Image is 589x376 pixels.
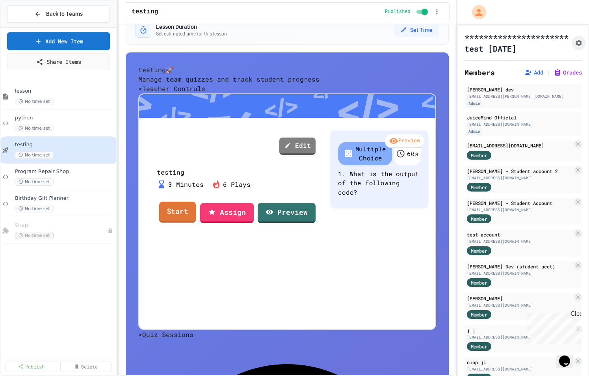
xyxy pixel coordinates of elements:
p: Multiple Choice [355,144,386,163]
span: Birthday Gift Planner [15,195,115,202]
span: python [15,115,115,121]
div: [PERSON_NAME] [467,295,572,302]
iframe: chat widget [524,310,581,344]
div: My Account [464,3,488,21]
h5: > Quiz Sessions [138,330,436,339]
a: Publish [6,361,57,372]
span: | [546,68,550,77]
div: [EMAIL_ADDRESS][DOMAIN_NAME] [467,175,572,181]
div: Admin [467,100,482,107]
div: [PERSON_NAME] Dev (student acct) [467,263,572,270]
div: [EMAIL_ADDRESS][DOMAIN_NAME] [467,207,572,213]
span: Member [471,184,487,191]
h4: testing 🚀 [138,65,436,74]
a: Start [159,201,196,223]
div: [EMAIL_ADDRESS][DOMAIN_NAME] [467,302,572,308]
div: j j [467,327,572,334]
div: [EMAIL_ADDRESS][DOMAIN_NAME] [467,334,572,340]
div: Content is published and visible to students [385,7,429,17]
h5: > Teacher Controls [138,84,436,93]
span: Program Repair Shop [15,168,115,175]
div: Unpublished [108,228,113,233]
span: Member [471,343,487,350]
span: Snap! [15,222,108,229]
div: Chat with us now!Close [3,3,54,50]
span: Member [471,311,487,318]
div: Admin [467,128,482,135]
div: [EMAIL_ADDRESS][DOMAIN_NAME] [467,121,580,127]
div: test account [467,231,572,238]
button: Back to Teams [7,6,110,22]
div: [EMAIL_ADDRESS][DOMAIN_NAME] [467,238,572,244]
p: testing [157,169,316,176]
a: Preview [258,203,316,223]
span: Member [471,215,487,222]
p: Manage team quizzes and track student progress [138,74,436,84]
span: No time set [15,205,54,212]
span: No time set [15,125,54,132]
p: 3 Minutes [168,180,204,189]
div: [PERSON_NAME] - Student Account [467,199,572,207]
div: [EMAIL_ADDRESS][DOMAIN_NAME] [467,142,572,149]
div: [EMAIL_ADDRESS][DOMAIN_NAME] [467,270,572,276]
span: testing [15,141,115,148]
div: JuiceMind Official [467,114,580,121]
span: Member [471,279,487,286]
div: [EMAIL_ADDRESS][DOMAIN_NAME] [467,366,572,372]
p: 1. What is the output of the following code? [338,169,420,197]
span: No time set [15,98,54,105]
a: Share Items [7,53,110,70]
div: [PERSON_NAME] - Student account 2 [467,168,572,175]
p: 60 s [407,149,418,158]
span: Member [471,152,487,159]
a: Add New Item [7,32,110,50]
span: No time set [15,151,54,159]
a: Assign [200,203,254,223]
span: Member [471,247,487,254]
span: testing [132,7,158,17]
a: Delete [60,361,112,372]
h3: Lesson Duration [156,23,227,31]
button: Set Time [394,23,439,37]
p: Set estimated time for this lesson [156,31,227,37]
h2: Members [465,67,495,78]
iframe: chat widget [556,344,581,368]
span: Published [385,9,411,15]
div: [EMAIL_ADDRESS][PERSON_NAME][DOMAIN_NAME] [467,93,580,99]
a: Edit [279,138,316,155]
span: No time set [15,232,54,239]
span: lesson [15,88,115,95]
div: [PERSON_NAME] dev [467,86,580,93]
span: No time set [15,178,54,186]
div: Preview [385,134,424,149]
div: oiop ji [467,359,572,366]
span: Back to Teams [46,10,83,18]
button: Grades [554,69,582,76]
button: Add [524,69,543,76]
button: Assignment Settings [572,36,586,50]
p: 6 Plays [223,180,251,189]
